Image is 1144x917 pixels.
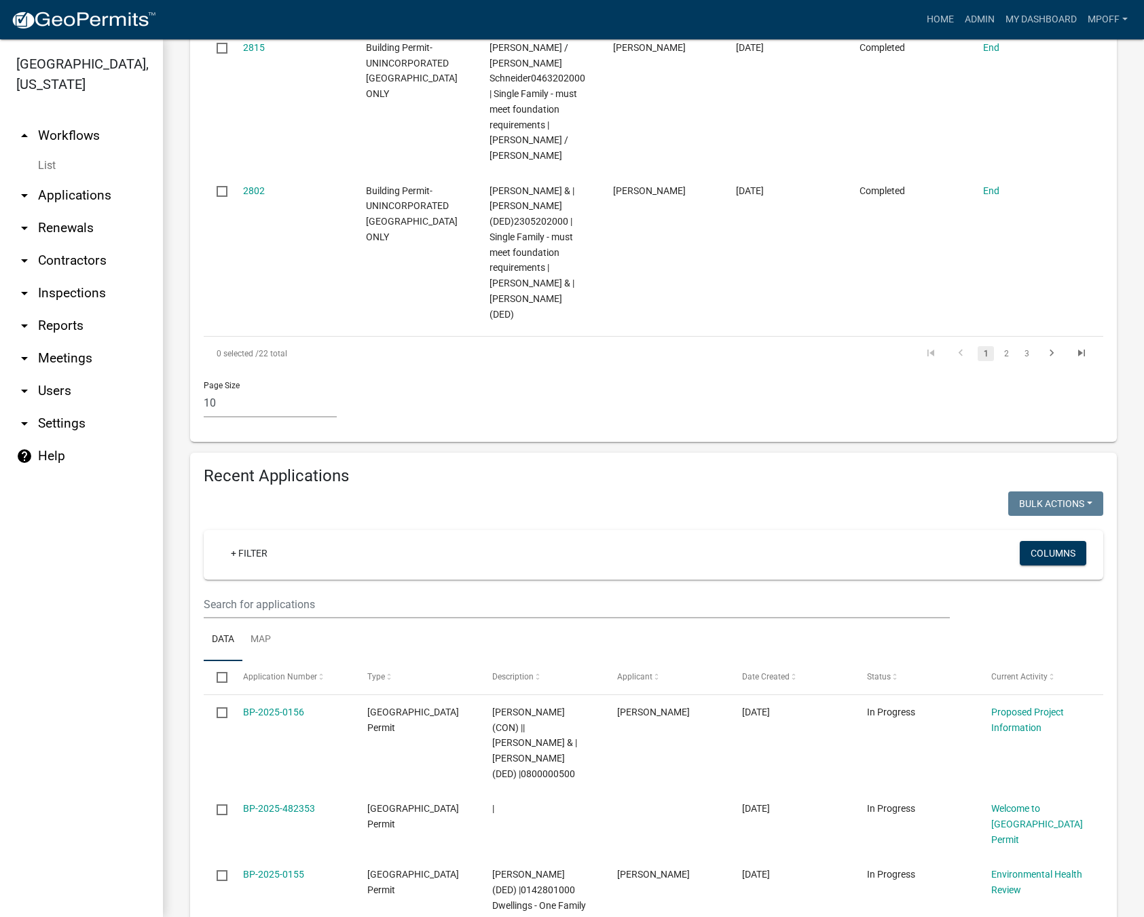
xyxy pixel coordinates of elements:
a: Map [242,618,279,662]
a: BP-2025-482353 [243,803,315,814]
i: arrow_drop_down [16,187,33,204]
i: help [16,448,33,464]
span: Sonny Swank [617,707,690,717]
span: Status [867,672,891,681]
datatable-header-cell: Description [479,661,604,694]
span: Marion County Building Permit [367,707,459,733]
i: arrow_drop_up [16,128,33,144]
a: Environmental Health Review [991,869,1082,895]
span: Marion County Building Permit [367,869,459,895]
span: In Progress [867,869,915,880]
span: Application Number [243,672,317,681]
datatable-header-cell: Date Created [729,661,854,694]
span: Current Activity [991,672,1048,681]
a: Admin [959,7,1000,33]
span: Completed [860,42,905,53]
a: Home [921,7,959,33]
span: In Progress [867,707,915,717]
li: page 2 [996,342,1016,365]
span: Building Permit-UNINCORPORATED MARION COUNTY ONLY [366,185,458,242]
i: arrow_drop_down [16,415,33,432]
span: Date Created [742,672,790,681]
span: Swank, Sonny T (CON) || Reeves, Jack E & | Reeves, Kristen J (DED) |0800000500 [492,707,577,779]
i: arrow_drop_down [16,220,33,236]
span: Taylor Sedlock [613,42,686,53]
datatable-header-cell: Select [204,661,229,694]
span: Karie Ellwanger [617,869,690,880]
i: arrow_drop_down [16,383,33,399]
a: Proposed Project Information [991,707,1064,733]
a: 3 [1018,346,1035,361]
a: End [983,42,999,53]
span: In Progress [867,803,915,814]
span: 09/19/2025 [742,869,770,880]
a: End [983,185,999,196]
span: 08/02/2023 [736,42,764,53]
datatable-header-cell: Current Activity [978,661,1103,694]
a: go to next page [1039,346,1065,361]
span: Type [367,672,385,681]
datatable-header-cell: Application Number [229,661,354,694]
span: 0 selected / [217,349,259,358]
a: My Dashboard [1000,7,1082,33]
li: page 3 [1016,342,1037,365]
i: arrow_drop_down [16,318,33,334]
a: Welcome to [GEOGRAPHIC_DATA] Permit [991,803,1083,845]
span: Marion County Building Permit [367,803,459,829]
span: Applicant [617,672,652,681]
i: arrow_drop_down [16,285,33,301]
a: go to last page [1069,346,1094,361]
datatable-header-cell: Status [853,661,978,694]
a: 2815 [243,42,265,53]
span: 07/13/2023 [736,185,764,196]
li: page 1 [976,342,996,365]
i: arrow_drop_down [16,252,33,269]
span: Completed [860,185,905,196]
a: 2 [998,346,1014,361]
span: | [492,803,494,814]
span: Building Permit-UNINCORPORATED MARION COUNTY ONLY [366,42,458,99]
div: 22 total [204,337,558,371]
a: Data [204,618,242,662]
a: mpoff [1082,7,1133,33]
button: Bulk Actions [1008,491,1103,516]
a: go to first page [918,346,944,361]
span: 09/23/2025 [742,707,770,717]
a: go to previous page [948,346,974,361]
span: Riggen, Curt Lee & | Czibur-Riggen, Elizabeth G (DED)2305202000 | Single Family - must meet found... [490,185,574,320]
h4: Recent Applications [204,466,1103,486]
a: + Filter [220,541,278,565]
span: Blake Stone / Sarah Schneider0463202000 | Single Family - must meet foundation requirements | Bla... [490,42,585,161]
a: 1 [978,346,994,361]
button: Columns [1020,541,1086,565]
a: BP-2025-0156 [243,707,304,717]
input: Search for applications [204,591,950,618]
datatable-header-cell: Type [354,661,479,694]
datatable-header-cell: Applicant [604,661,729,694]
span: 09/22/2025 [742,803,770,814]
span: Description [492,672,534,681]
a: BP-2025-0155 [243,869,304,880]
a: 2802 [243,185,265,196]
span: Timothy De Nooy [613,185,686,196]
i: arrow_drop_down [16,350,33,367]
